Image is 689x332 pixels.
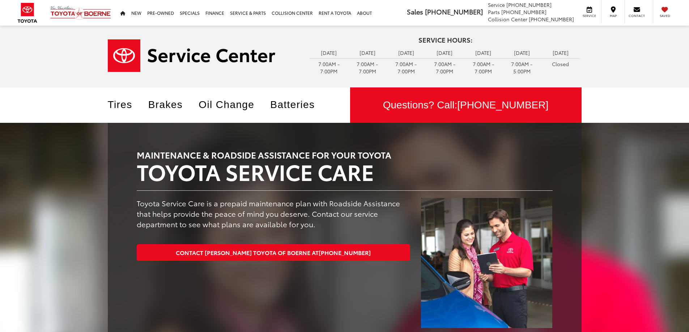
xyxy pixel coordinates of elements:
span: Map [605,13,621,18]
td: 7:00AM - 7:00PM [387,58,425,77]
td: 7:00AM - 7:00PM [348,58,387,77]
td: [DATE] [464,47,503,58]
td: [DATE] [541,47,580,58]
span: Collision Center [488,16,527,23]
td: 7:00AM - 7:00PM [464,58,503,77]
span: Contact [629,13,645,18]
span: Sales [407,7,423,16]
td: [DATE] [348,47,387,58]
img: Service Center | Vic Vaughan Toyota of Boerne in Boerne TX [108,39,275,72]
span: [PHONE_NUMBER] [506,1,552,8]
h4: Service Hours: [310,36,582,44]
td: Closed [541,58,580,69]
span: [PHONE_NUMBER] [319,248,371,256]
a: Service Center | Vic Vaughan Toyota of Boerne in Boerne TX [108,39,299,72]
a: Tires [108,99,143,110]
span: Service [488,1,505,8]
span: Service [581,13,597,18]
td: [DATE] [310,47,348,58]
td: 7:00AM - 7:00PM [310,58,348,77]
td: 7:00AM - 7:00PM [425,58,464,77]
h3: MAINTENANCE & ROADSIDE ASSISTANCE FOR YOUR TOYOTA [137,150,553,159]
a: Oil Change [199,99,265,110]
img: TOYOTA SERVICE CARE | Vic Vaughan Toyota of Boerne in Boerne TX [421,198,552,328]
a: Contact [PERSON_NAME] Toyota of Boerne at[PHONE_NUMBER] [137,244,411,260]
a: Batteries [270,99,326,110]
span: Saved [657,13,673,18]
span: [PHONE_NUMBER] [501,8,546,16]
span: [PHONE_NUMBER] [425,7,483,16]
span: Parts [488,8,500,16]
span: [PHONE_NUMBER] [529,16,574,23]
span: [PHONE_NUMBER] [457,99,548,111]
a: Questions? Call:[PHONE_NUMBER] [350,87,582,123]
td: [DATE] [425,47,464,58]
div: Questions? Call: [350,87,582,123]
p: Toyota Service Care is a prepaid maintenance plan with Roadside Assistance that helps provide the... [137,198,411,229]
td: [DATE] [387,47,425,58]
img: Vic Vaughan Toyota of Boerne [50,5,111,20]
h2: TOYOTA SERVICE CARE [137,159,553,183]
td: [DATE] [503,47,541,58]
td: 7:00AM - 5:00PM [503,58,541,77]
a: Brakes [148,99,194,110]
